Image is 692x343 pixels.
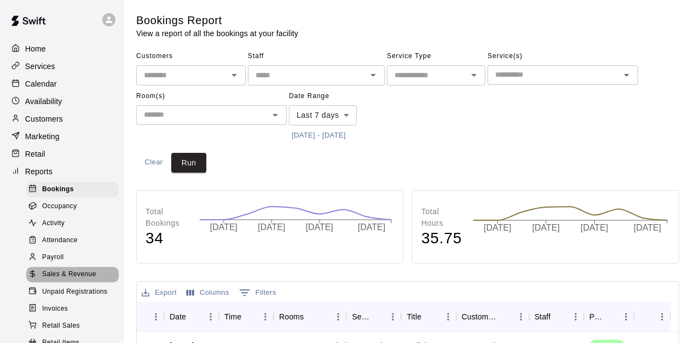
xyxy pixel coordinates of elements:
div: Payroll [26,250,119,265]
a: Customers [9,111,114,127]
div: Customers [456,301,529,332]
div: Invoices [26,301,119,317]
tspan: [DATE] [210,222,237,232]
a: Calendar [9,76,114,92]
span: Customers [136,48,246,65]
span: Invoices [42,304,68,315]
a: Activity [26,215,123,232]
button: Menu [513,308,529,325]
div: Payment [589,301,602,332]
a: Retail Sales [26,317,123,334]
button: Export [139,284,179,301]
tspan: [DATE] [484,223,511,232]
button: Sort [369,309,385,324]
button: Open [365,67,381,83]
p: Reports [25,166,53,177]
button: Open [268,107,283,123]
tspan: [DATE] [633,223,661,232]
button: Sort [550,309,566,324]
a: Sales & Revenue [26,266,123,283]
a: Attendance [26,232,123,249]
a: Payroll [26,249,123,266]
tspan: [DATE] [306,222,333,232]
p: Home [25,43,46,54]
span: Occupancy [42,201,77,212]
a: Availability [9,93,114,110]
a: Services [9,58,114,75]
div: Reports [9,163,114,180]
tspan: [DATE] [358,222,385,232]
button: Open [466,67,481,83]
div: Notes [634,301,671,332]
div: Customers [462,301,497,332]
div: Rooms [279,301,304,332]
div: Sales & Revenue [26,267,119,282]
p: View a report of all the bookings at your facility [136,28,298,39]
h5: Bookings Report [136,13,298,28]
span: Attendance [42,235,78,246]
button: Sort [142,309,158,324]
span: Activity [42,218,65,229]
button: Menu [567,308,584,325]
a: Unpaid Registrations [26,283,123,300]
span: Service Type [387,48,485,65]
span: Date Range [289,88,385,105]
div: Title [406,301,421,332]
a: Retail [9,146,114,162]
div: ID [137,301,164,332]
a: Marketing [9,128,114,145]
p: Calendar [25,78,57,89]
div: Time [224,301,241,332]
button: Sort [602,309,618,324]
span: Retail Sales [42,321,80,331]
button: Menu [618,308,634,325]
div: Unpaid Registrations [26,284,119,300]
div: Retail Sales [26,318,119,334]
tspan: [DATE] [532,223,560,232]
div: Date [164,301,219,332]
div: Occupancy [26,199,119,214]
a: Bookings [26,181,123,198]
div: Staff [529,301,584,332]
button: Show filters [236,284,279,301]
h4: 35.75 [421,229,462,248]
button: Sort [186,309,201,324]
span: Sales & Revenue [42,269,96,280]
button: Run [171,153,206,173]
a: Occupancy [26,198,123,215]
button: Menu [385,308,401,325]
tspan: [DATE] [258,222,285,232]
span: Payroll [42,252,63,263]
p: Total Bookings [146,206,188,229]
button: Open [226,67,242,83]
a: Invoices [26,300,123,317]
button: Sort [421,309,437,324]
button: Menu [330,308,346,325]
div: Attendance [26,233,119,248]
button: Menu [148,308,164,325]
div: Bookings [26,182,119,197]
div: Rooms [274,301,346,332]
button: Sort [241,309,257,324]
div: Service [352,301,369,332]
p: Services [25,61,55,72]
p: Marketing [25,131,60,142]
button: Menu [202,308,219,325]
button: Menu [257,308,274,325]
p: Availability [25,96,62,107]
a: Home [9,41,114,57]
p: Total Hours [421,206,462,229]
div: Time [219,301,274,332]
div: Date [170,301,186,332]
div: Service [346,301,401,332]
button: Sort [304,309,319,324]
button: Select columns [184,284,232,301]
span: Staff [248,48,385,65]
